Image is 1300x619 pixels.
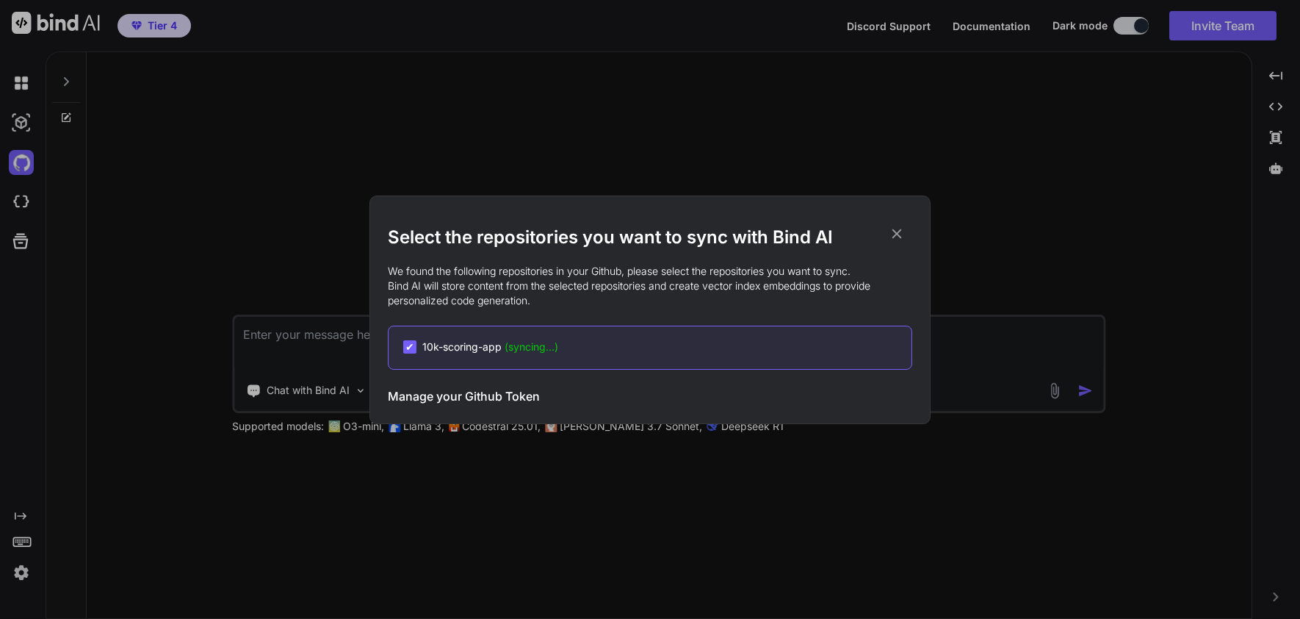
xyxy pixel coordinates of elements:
[505,340,558,353] span: (syncing...)
[388,387,540,405] h3: Manage your Github Token
[388,226,912,249] h2: Select the repositories you want to sync with Bind AI
[405,340,414,354] span: ✔
[422,340,558,354] span: 10k-scoring-app
[388,264,912,308] p: We found the following repositories in your Github, please select the repositories you want to sy...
